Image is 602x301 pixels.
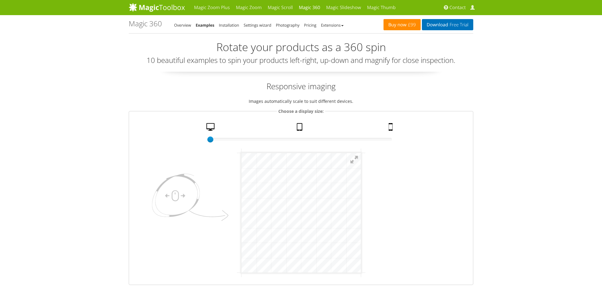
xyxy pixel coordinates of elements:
a: Installation [219,22,239,28]
span: £99 [406,22,416,27]
a: Extensions [321,22,344,28]
a: Buy now£99 [384,19,421,30]
a: Pricing [304,22,316,28]
a: Photography [276,22,299,28]
legend: Choose a display size: [277,108,325,115]
h2: Rotate your products as a 360 spin [129,41,473,53]
h1: Magic 360 [129,20,162,28]
a: Tablet [294,123,306,134]
a: Settings wizard [244,22,271,28]
a: Desktop [204,123,218,134]
a: Overview [174,22,191,28]
span: Free Trial [448,22,468,27]
a: DownloadFree Trial [422,19,473,30]
img: MagicToolbox.com - Image tools for your website [129,3,185,12]
h3: 10 beautiful examples to spin your products left-right, up-down and magnify for close inspection. [129,56,473,64]
a: Examples [196,22,214,28]
p: Images automatically scale to suit different devices. [129,98,473,105]
span: Contact [449,5,466,11]
h2: Responsive imaging [129,81,473,92]
a: Mobile [386,123,396,134]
